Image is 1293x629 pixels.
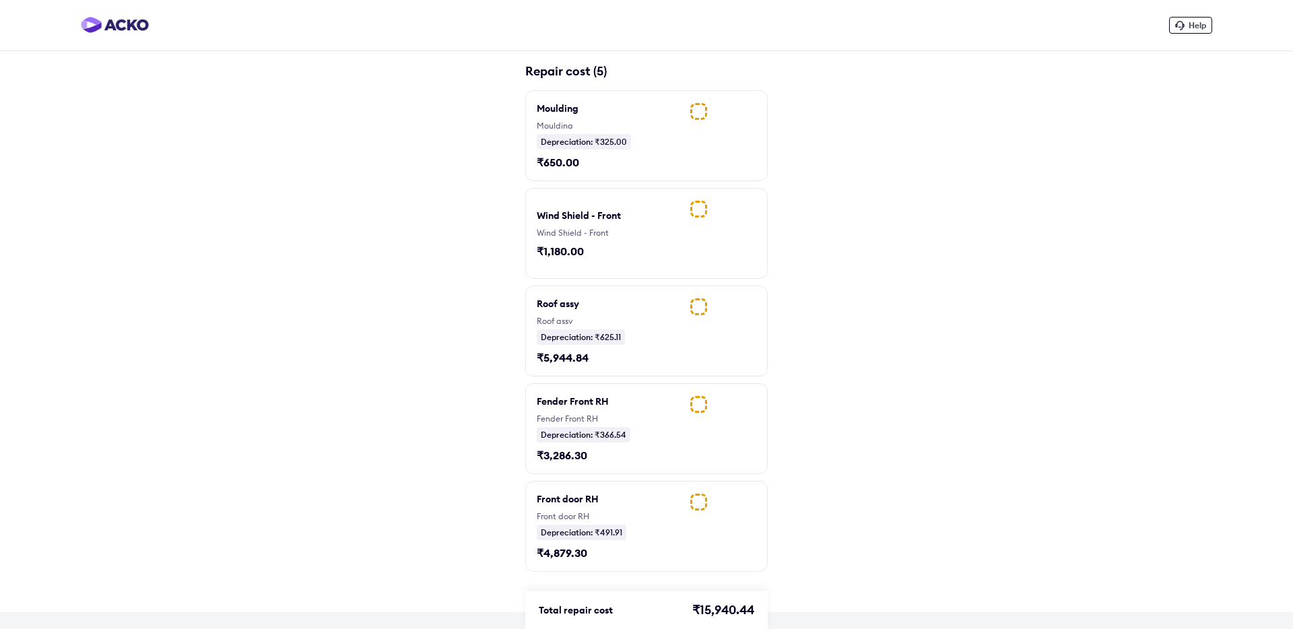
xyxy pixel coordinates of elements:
[539,602,613,618] div: Total repair cost
[81,17,149,33] img: horizontal-gradient.png
[689,395,756,462] img: image
[537,134,631,150] div: Depreciation: ₹325.00
[537,121,624,129] div: Moulding
[537,350,605,365] div: ₹5,944.84
[537,525,626,540] div: Depreciation: ₹491.91
[537,511,624,519] div: Front door RH
[537,155,605,170] div: ₹650.00
[537,297,579,310] div: Roof assy
[537,448,605,463] div: ₹3,286.30
[689,102,756,169] img: image
[537,492,599,506] div: Front door RH
[537,413,624,422] div: Fender Front RH
[689,297,756,364] img: image
[692,602,754,618] div: ₹15,940.44
[537,329,625,345] div: Depreciation: ₹625.11
[689,492,756,560] img: image
[1189,20,1206,30] span: Help
[537,427,630,442] div: Depreciation: ₹366.54
[537,102,578,115] div: Moulding
[537,228,624,238] div: Wind Shield - Front
[525,63,768,79] div: Repair cost (5)
[537,209,621,222] div: Wind Shield - Front
[537,316,624,324] div: Roof assy
[537,395,609,408] div: Fender Front RH
[537,545,605,560] div: ₹4,879.30
[537,244,605,259] div: ₹1,180.00
[689,199,756,267] img: image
